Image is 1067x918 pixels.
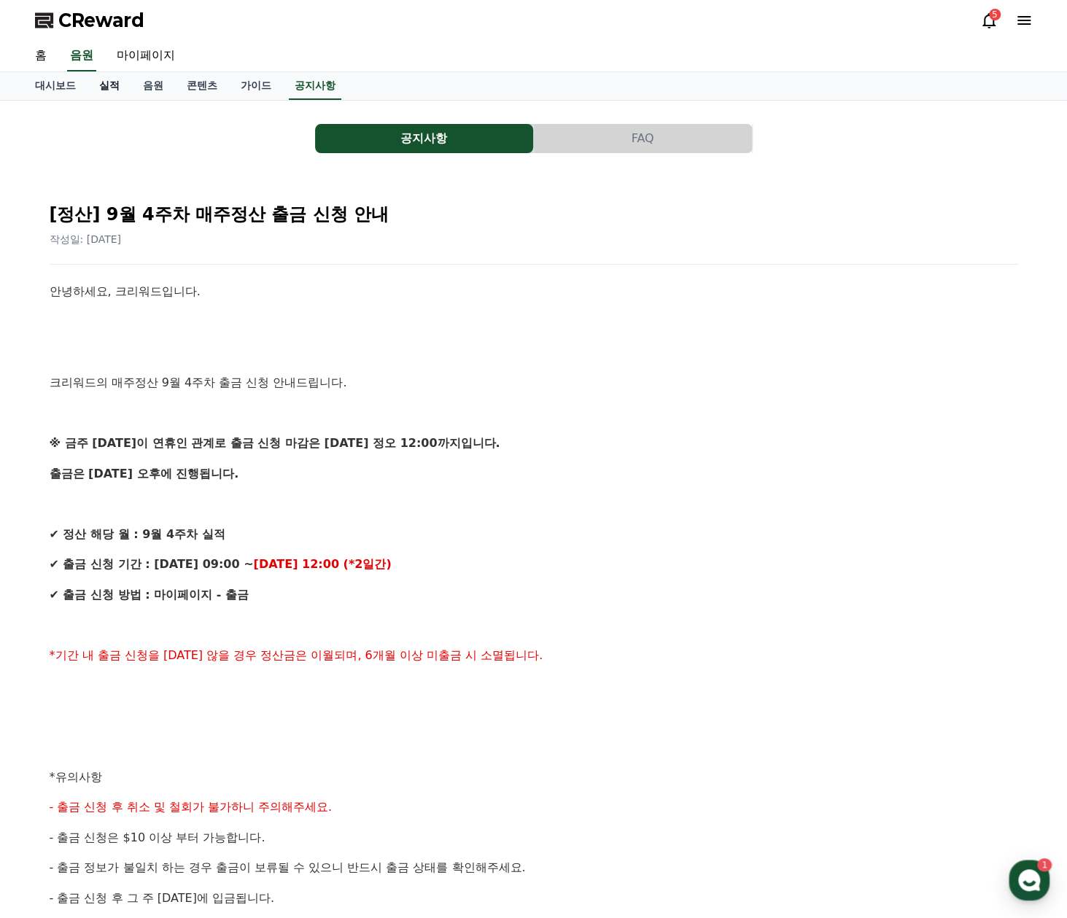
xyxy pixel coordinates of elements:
strong: ✔ 출금 신청 기간 : [DATE] 09:00 ~ [50,557,254,571]
a: FAQ [534,124,753,153]
strong: ✔ 정산 해당 월 : 9월 4주차 실적 [50,527,225,541]
strong: 출금은 [DATE] 오후에 진행됩니다. [50,467,239,481]
div: 5 [989,9,1001,20]
a: 홈 [4,462,96,499]
a: 대시보드 [23,72,88,100]
strong: ※ 금주 [DATE]이 연휴인 관계로 출금 신청 마감은 [DATE] 정오 12:00까지입니다. [50,436,500,450]
a: CReward [35,9,144,32]
span: 작성일: [DATE] [50,233,122,245]
a: 공지사항 [289,72,341,100]
span: 대화 [133,485,151,497]
strong: (*2일간) [344,557,392,571]
a: 실적 [88,72,131,100]
strong: [DATE] 12:00 [254,557,339,571]
p: 크리워드의 매주정산 9월 4주차 출금 신청 안내드립니다. [50,373,1018,392]
span: 설정 [225,484,243,496]
a: 5 [980,12,998,29]
a: 1대화 [96,462,188,499]
p: 안녕하세요, 크리워드입니다. [50,282,1018,301]
a: 공지사항 [315,124,534,153]
strong: ✔ 출금 신청 방법 : 마이페이지 - 출금 [50,588,249,602]
span: - 출금 신청 후 그 주 [DATE]에 입금됩니다. [50,891,275,905]
span: 1 [148,462,153,473]
a: 콘텐츠 [175,72,229,100]
span: *유의사항 [50,770,102,784]
h2: [정산] 9월 4주차 매주정산 출금 신청 안내 [50,203,1018,226]
span: *기간 내 출금 신청을 [DATE] 않을 경우 정산금은 이월되며, 6개월 이상 미출금 시 소멸됩니다. [50,648,543,662]
span: - 출금 정보가 불일치 하는 경우 출금이 보류될 수 있으니 반드시 출금 상태를 확인해주세요. [50,860,526,874]
button: 공지사항 [315,124,533,153]
span: - 출금 신청 후 취소 및 철회가 불가하니 주의해주세요. [50,800,333,814]
a: 홈 [23,41,58,71]
span: - 출금 신청은 $10 이상 부터 가능합니다. [50,831,265,844]
span: CReward [58,9,144,32]
a: 마이페이지 [105,41,187,71]
a: 음원 [131,72,175,100]
a: 설정 [188,462,280,499]
a: 음원 [67,41,96,71]
button: FAQ [534,124,752,153]
span: 홈 [46,484,55,496]
a: 가이드 [229,72,283,100]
